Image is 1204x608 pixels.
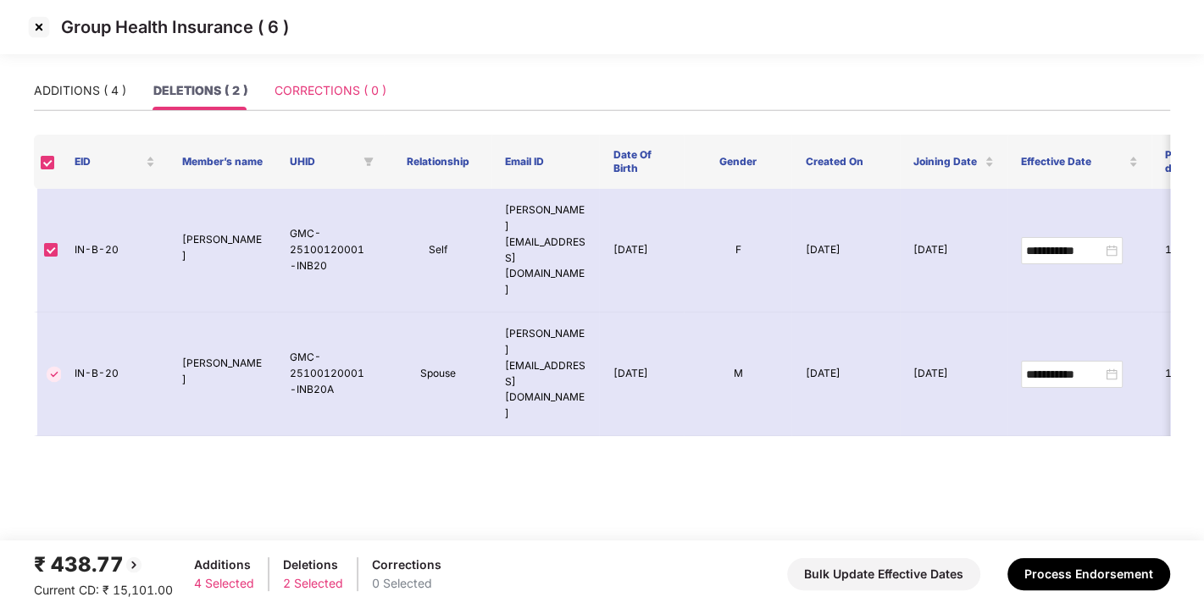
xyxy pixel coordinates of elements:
[491,135,599,189] th: Email ID
[275,81,386,100] div: CORRECTIONS ( 0 )
[491,312,599,436] td: [PERSON_NAME][EMAIL_ADDRESS][DOMAIN_NAME]
[169,135,276,189] th: Member’s name
[599,135,684,189] th: Date Of Birth
[384,135,491,189] th: Relationship
[61,135,169,189] th: EID
[491,189,599,312] td: [PERSON_NAME][EMAIL_ADDRESS][DOMAIN_NAME]
[34,81,126,100] div: ADDITIONS ( 4 )
[1007,135,1151,189] th: Effective Date
[283,574,343,593] div: 2 Selected
[791,189,899,312] td: [DATE]
[372,555,441,574] div: Corrections
[372,574,441,593] div: 0 Selected
[1021,155,1125,169] span: Effective Date
[182,356,263,388] p: [PERSON_NAME]
[384,312,491,436] td: Spouse
[34,549,173,581] div: ₹ 438.77
[153,81,247,100] div: DELETIONS ( 2 )
[44,364,64,384] img: svg+xml;base64,PHN2ZyBpZD0iVGljay0zMngzMiIgeG1sbnM9Imh0dHA6Ly93d3cudzMub3JnLzIwMDAvc3ZnIiB3aWR0aD...
[684,312,791,436] td: M
[182,232,263,264] p: [PERSON_NAME]
[61,17,289,37] p: Group Health Insurance ( 6 )
[599,312,684,436] td: [DATE]
[283,555,343,574] div: Deletions
[599,189,684,312] td: [DATE]
[25,14,53,41] img: svg+xml;base64,PHN2ZyBpZD0iQ3Jvc3MtMzJ4MzIiIHhtbG5zPSJodHRwOi8vd3d3LnczLm9yZy8yMDAwL3N2ZyIgd2lkdG...
[900,189,1007,312] td: [DATE]
[194,555,254,574] div: Additions
[900,312,1007,436] td: [DATE]
[34,583,173,597] span: Current CD: ₹ 15,101.00
[363,157,374,167] span: filter
[684,189,791,312] td: F
[684,135,791,189] th: Gender
[124,555,144,575] img: svg+xml;base64,PHN2ZyBpZD0iQmFjay0yMHgyMCIgeG1sbnM9Imh0dHA6Ly93d3cudzMub3JnLzIwMDAvc3ZnIiB3aWR0aD...
[384,189,491,312] td: Self
[791,312,899,436] td: [DATE]
[61,189,169,312] td: IN-B-20
[61,312,169,436] td: IN-B-20
[276,189,384,312] td: GMC-25100120001-INB20
[360,152,377,172] span: filter
[276,312,384,436] td: GMC-25100120001-INB20A
[791,135,899,189] th: Created On
[913,155,981,169] span: Joining Date
[900,135,1007,189] th: Joining Date
[787,558,980,590] button: Bulk Update Effective Dates
[194,574,254,593] div: 4 Selected
[75,155,142,169] span: EID
[290,155,357,169] span: UHID
[1007,558,1170,590] button: Process Endorsement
